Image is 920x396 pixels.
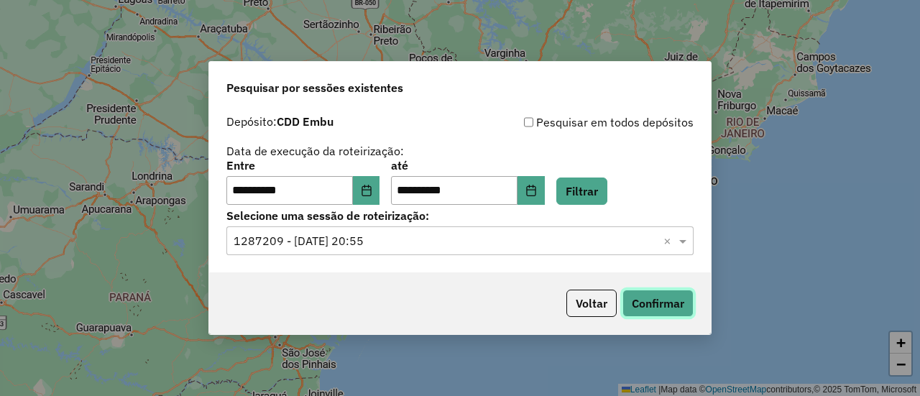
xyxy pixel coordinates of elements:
label: Depósito: [226,113,333,130]
label: Entre [226,157,379,174]
strong: CDD Embu [277,114,333,129]
span: Clear all [663,232,676,249]
label: até [391,157,544,174]
button: Confirmar [622,290,694,317]
button: Choose Date [517,176,545,205]
button: Voltar [566,290,617,317]
button: Filtrar [556,178,607,205]
label: Selecione uma sessão de roteirização: [226,207,694,224]
label: Data de execução da roteirização: [226,142,404,160]
span: Pesquisar por sessões existentes [226,79,403,96]
div: Pesquisar em todos depósitos [460,114,694,131]
button: Choose Date [353,176,380,205]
